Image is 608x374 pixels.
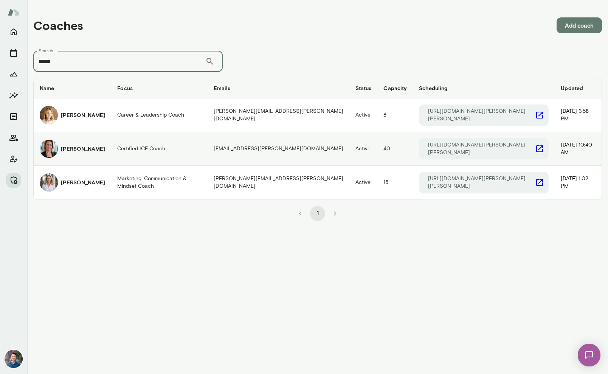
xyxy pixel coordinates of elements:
[6,24,21,39] button: Home
[6,88,21,103] button: Insights
[6,67,21,82] button: Growth Plan
[428,175,535,190] p: [URL][DOMAIN_NAME][PERSON_NAME][PERSON_NAME]
[310,206,325,221] button: page 1
[349,98,378,132] td: Active
[40,106,58,124] img: Jen Berton
[6,173,21,188] button: Manage
[6,45,21,61] button: Sessions
[349,166,378,199] td: Active
[292,206,344,221] nav: pagination navigation
[40,84,105,92] h6: Name
[117,84,201,92] h6: Focus
[349,132,378,166] td: Active
[561,84,596,92] h6: Updated
[34,78,602,199] table: coaches table
[555,98,602,132] td: [DATE] 6:58 PM
[377,98,413,132] td: 8
[6,130,21,145] button: Members
[557,17,602,33] button: Add coach
[61,145,105,153] h6: [PERSON_NAME]
[419,84,549,92] h6: Scheduling
[377,166,413,199] td: 15
[39,47,56,54] label: Search...
[111,98,207,132] td: Career & Leadership Coach
[208,132,349,166] td: [EMAIL_ADDRESS][PERSON_NAME][DOMAIN_NAME]
[33,18,83,33] h4: Coaches
[377,132,413,166] td: 40
[555,166,602,199] td: [DATE] 1:02 PM
[383,84,407,92] h6: Capacity
[428,108,535,123] p: [URL][DOMAIN_NAME][PERSON_NAME][PERSON_NAME]
[33,200,602,221] div: pagination
[8,5,20,19] img: Mento
[111,166,207,199] td: Marketing, Communication & Mindset Coach
[6,151,21,167] button: Client app
[555,132,602,166] td: [DATE] 10:40 AM
[40,173,58,192] img: Jennifer Palazzo
[214,84,343,92] h6: Emails
[40,140,58,158] img: Jennifer Alvarez
[61,179,105,186] h6: [PERSON_NAME]
[208,98,349,132] td: [PERSON_NAME][EMAIL_ADDRESS][PERSON_NAME][DOMAIN_NAME]
[5,350,23,368] img: Alex Yu
[61,111,105,119] h6: [PERSON_NAME]
[6,109,21,124] button: Documents
[111,132,207,166] td: Certified ICF Coach
[208,166,349,199] td: [PERSON_NAME][EMAIL_ADDRESS][PERSON_NAME][DOMAIN_NAME]
[428,141,535,156] p: [URL][DOMAIN_NAME][PERSON_NAME][PERSON_NAME]
[355,84,372,92] h6: Status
